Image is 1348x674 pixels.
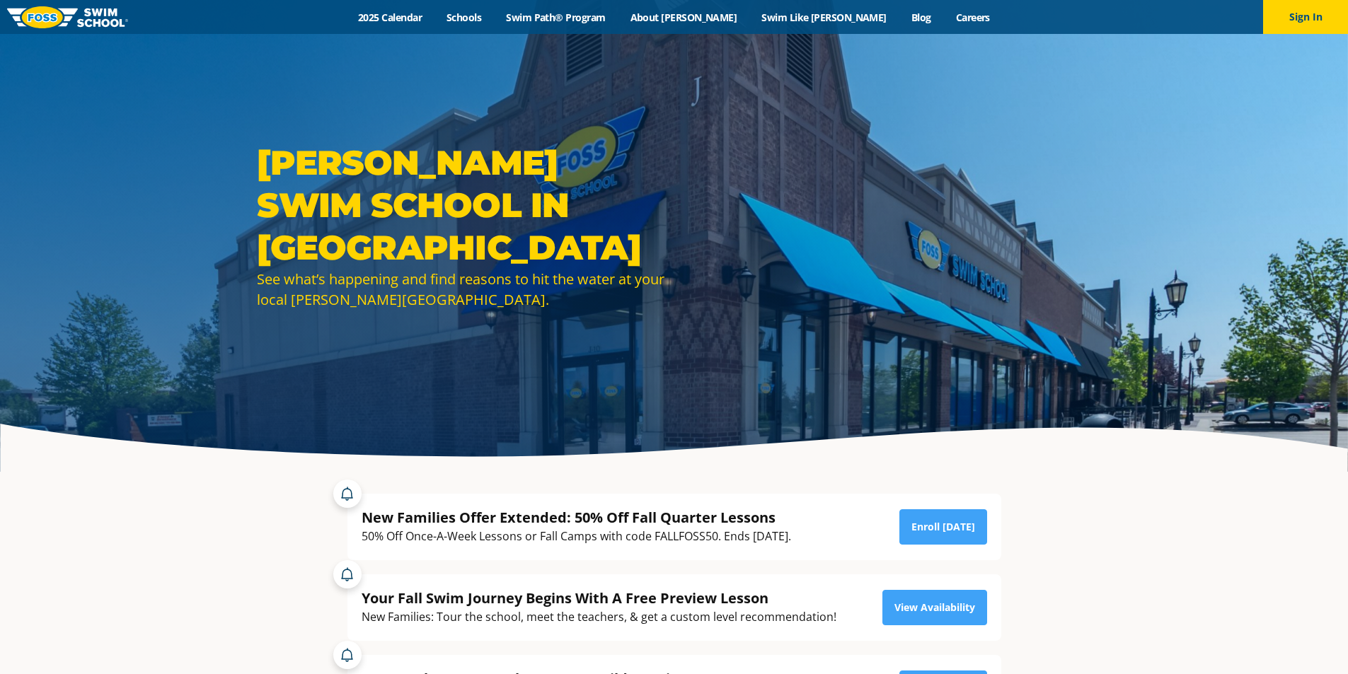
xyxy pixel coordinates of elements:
div: New Families: Tour the school, meet the teachers, & get a custom level recommendation! [362,608,836,627]
h1: [PERSON_NAME] Swim School in [GEOGRAPHIC_DATA] [257,141,667,269]
a: Swim Like [PERSON_NAME] [749,11,899,24]
a: Blog [899,11,943,24]
a: About [PERSON_NAME] [618,11,749,24]
div: New Families Offer Extended: 50% Off Fall Quarter Lessons [362,508,791,527]
a: 2025 Calendar [346,11,434,24]
div: Your Fall Swim Journey Begins With A Free Preview Lesson [362,588,836,608]
a: View Availability [882,590,987,625]
div: 50% Off Once-A-Week Lessons or Fall Camps with code FALLFOSS50. Ends [DATE]. [362,527,791,546]
div: See what’s happening and find reasons to hit the water at your local [PERSON_NAME][GEOGRAPHIC_DATA]. [257,269,667,310]
a: Careers [943,11,1002,24]
a: Schools [434,11,494,24]
img: FOSS Swim School Logo [7,6,128,28]
a: Swim Path® Program [494,11,618,24]
a: Enroll [DATE] [899,509,987,545]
